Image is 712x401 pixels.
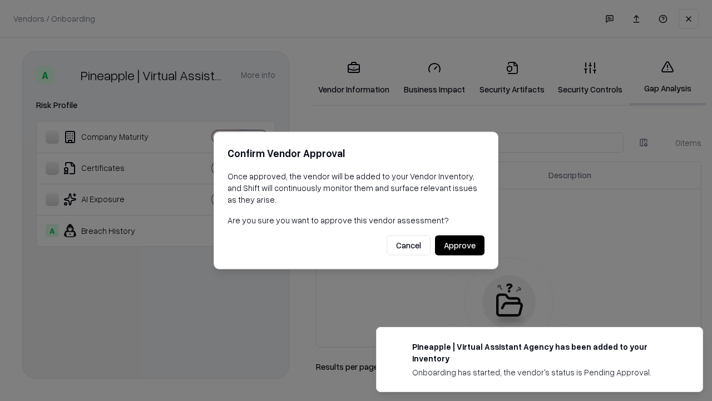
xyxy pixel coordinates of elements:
img: trypineapple.com [390,341,403,354]
p: Once approved, the vendor will be added to your Vendor Inventory, and Shift will continuously mon... [228,170,484,206]
button: Approve [435,236,484,256]
h2: Confirm Vendor Approval [228,145,484,162]
div: Onboarding has started, the vendor's status is Pending Approval. [412,366,676,378]
p: Are you sure you want to approve this vendor assessment? [228,214,484,226]
div: Pineapple | Virtual Assistant Agency has been added to your inventory [412,341,676,364]
button: Cancel [387,236,431,256]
